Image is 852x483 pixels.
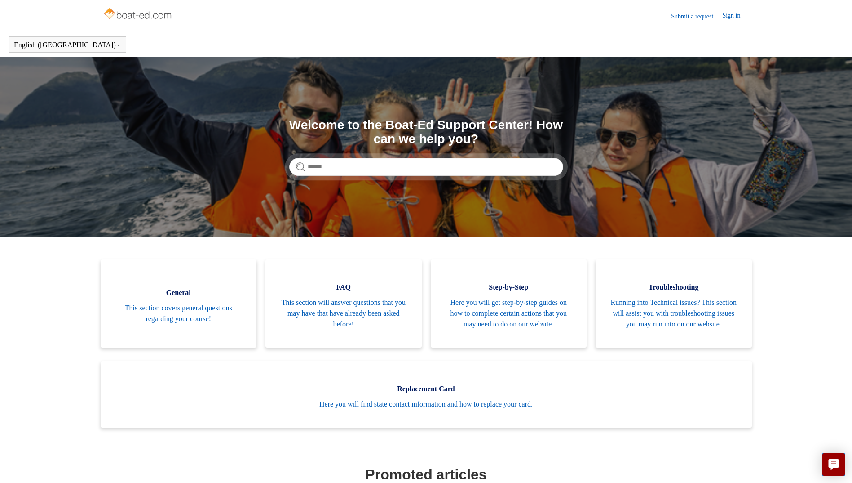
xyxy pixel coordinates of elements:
input: Search [289,158,563,176]
a: General This section covers general questions regarding your course! [101,259,257,348]
a: Sign in [722,11,749,22]
span: This section covers general questions regarding your course! [114,303,243,324]
span: Here you will find state contact information and how to replace your card. [114,399,738,410]
span: This section will answer questions that you may have that have already been asked before! [279,297,408,330]
button: Live chat [822,453,845,476]
span: Running into Technical issues? This section will assist you with troubleshooting issues you may r... [609,297,738,330]
span: Step-by-Step [444,282,574,293]
a: Submit a request [671,12,722,21]
span: Here you will get step-by-step guides on how to complete certain actions that you may need to do ... [444,297,574,330]
span: Replacement Card [114,384,738,394]
img: Boat-Ed Help Center home page [103,5,174,23]
h1: Welcome to the Boat-Ed Support Center! How can we help you? [289,118,563,146]
a: FAQ This section will answer questions that you may have that have already been asked before! [265,259,422,348]
span: General [114,287,243,298]
a: Step-by-Step Here you will get step-by-step guides on how to complete certain actions that you ma... [431,259,587,348]
button: English ([GEOGRAPHIC_DATA]) [14,41,121,49]
span: Troubleshooting [609,282,738,293]
a: Troubleshooting Running into Technical issues? This section will assist you with troubleshooting ... [596,259,752,348]
span: FAQ [279,282,408,293]
a: Replacement Card Here you will find state contact information and how to replace your card. [101,361,752,428]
